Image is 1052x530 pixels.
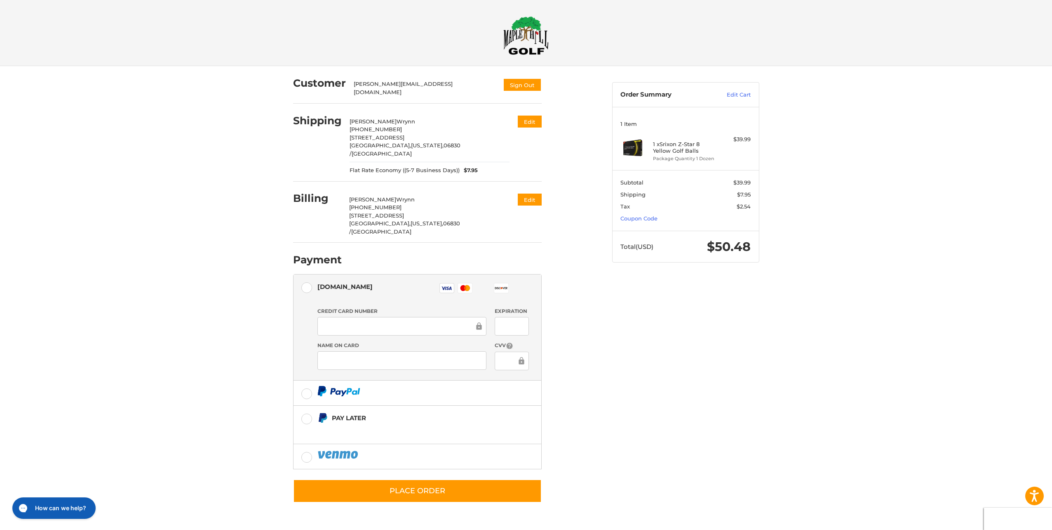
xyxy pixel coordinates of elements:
[620,91,709,99] h3: Order Summary
[620,243,653,251] span: Total (USD)
[620,215,657,222] a: Coupon Code
[518,194,542,206] button: Edit
[460,166,478,175] span: $7.95
[293,192,341,205] h2: Billing
[518,116,542,128] button: Edit
[349,220,460,235] span: 06830 /
[317,280,373,293] div: [DOMAIN_NAME]
[503,78,542,92] button: Sign Out
[293,77,346,90] h2: Customer
[733,179,751,186] span: $39.99
[737,203,751,210] span: $2.54
[352,150,412,157] span: [GEOGRAPHIC_DATA]
[317,413,328,423] img: Pay Later icon
[350,134,404,141] span: [STREET_ADDRESS]
[620,179,643,186] span: Subtotal
[411,220,443,227] span: [US_STATE],
[349,204,402,211] span: [PHONE_NUMBER]
[396,196,415,203] span: Wrynn
[503,16,549,55] img: Maple Hill Golf
[350,142,411,149] span: [GEOGRAPHIC_DATA],
[350,142,460,157] span: 06830 /
[349,212,404,219] span: [STREET_ADDRESS]
[411,142,444,149] span: [US_STATE],
[620,121,751,127] h3: 1 Item
[495,308,529,315] label: Expiration
[707,239,751,254] span: $50.48
[349,196,396,203] span: [PERSON_NAME]
[8,495,98,522] iframe: Gorgias live chat messenger
[397,118,415,125] span: Wrynn
[293,253,342,266] h2: Payment
[984,508,1052,530] iframe: Google Customer Reviews
[317,426,490,434] iframe: PayPal Message 1
[737,191,751,198] span: $7.95
[317,308,486,315] label: Credit Card Number
[317,450,359,460] img: PayPal icon
[332,411,490,425] div: Pay Later
[350,126,402,132] span: [PHONE_NUMBER]
[620,191,646,198] span: Shipping
[495,342,529,350] label: CVV
[351,228,411,235] span: [GEOGRAPHIC_DATA]
[350,166,460,175] span: Flat Rate Economy ((5-7 Business Days))
[350,118,397,125] span: [PERSON_NAME]
[293,479,542,503] button: Place Order
[317,386,360,396] img: PayPal icon
[349,220,411,227] span: [GEOGRAPHIC_DATA],
[293,114,342,127] h2: Shipping
[653,141,716,154] h4: 1 x Srixon Z-Star 8 Yellow Golf Balls
[709,91,751,99] a: Edit Cart
[653,155,716,162] li: Package Quantity 1 Dozen
[354,80,495,96] div: [PERSON_NAME][EMAIL_ADDRESS][DOMAIN_NAME]
[718,135,751,144] div: $39.99
[620,203,630,210] span: Tax
[317,342,486,349] label: Name on Card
